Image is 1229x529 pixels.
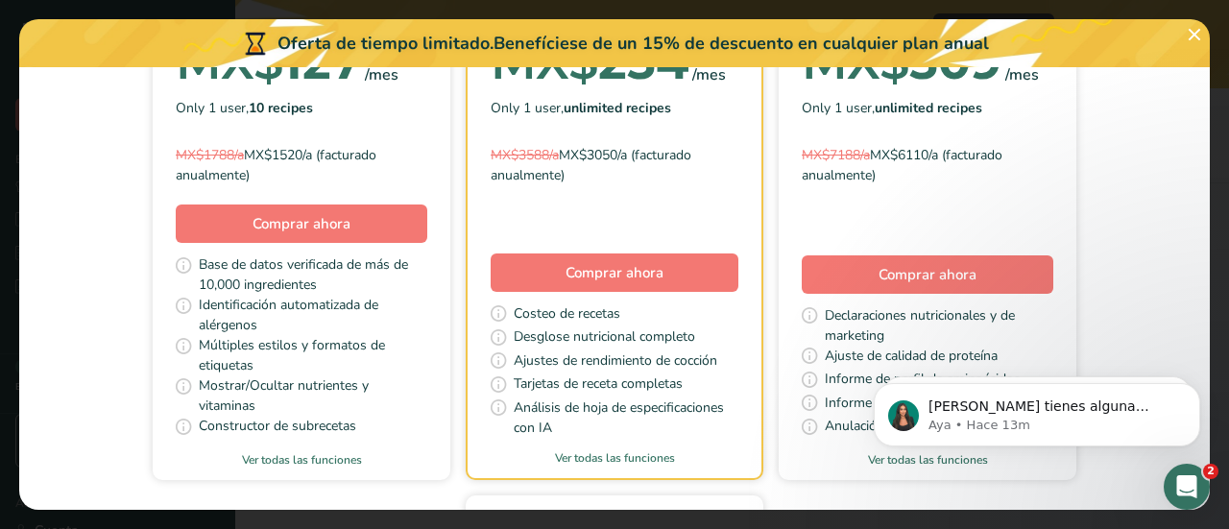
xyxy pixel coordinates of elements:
[514,303,620,327] span: Costeo de recetas
[176,146,244,164] span: MX$1788/a
[692,63,726,86] div: /mes
[153,451,450,469] a: Ver todas las funciones
[468,449,761,467] a: Ver todas las funciones
[802,146,870,164] span: MX$7188/a
[879,265,976,284] span: Comprar ahora
[825,369,1021,393] span: Informe de perfil de aminoácidos
[564,99,671,117] b: unlimited recipes
[199,254,427,295] span: Base de datos verificada de más de 10,000 ingredientes
[19,19,1210,67] div: Oferta de tiempo limitado.
[825,346,998,370] span: Ajuste de calidad de proteína
[253,214,350,233] span: Comprar ahora
[176,145,427,185] div: MX$1520/a (facturado anualmente)
[514,373,683,397] span: Tarjetas de receta completas
[176,98,313,118] span: Only 1 user,
[802,145,1053,185] div: MX$6110/a (facturado anualmente)
[514,350,717,374] span: Ajustes de rendimiento de cocción
[566,263,663,282] span: Comprar ahora
[494,31,989,57] div: Benefíciese de un 15% de descuento en cualquier plan anual
[491,253,738,292] button: Comprar ahora
[491,145,738,185] div: MX$3050/a (facturado anualmente)
[802,255,1053,294] button: Comprar ahora
[199,335,427,375] span: Múltiples estilos y formatos de etiquetas
[825,416,1002,440] span: Anulación manual de etiqueta
[514,326,695,350] span: Desglose nutricional completo
[176,204,427,243] button: Comprar ahora
[779,451,1076,469] a: Ver todas las funciones
[802,98,982,118] span: Only 1 user,
[825,305,1053,346] span: Declaraciones nutricionales y de marketing
[825,393,1004,417] span: Informe de etiquetas de menú
[802,43,1001,82] div: 509
[199,416,356,440] span: Constructor de subrecetas
[365,63,398,86] div: /mes
[1203,464,1218,479] span: 2
[1005,63,1039,86] div: /mes
[491,98,671,118] span: Only 1 user,
[514,397,738,438] span: Análisis de hoja de especificaciones con IA
[249,99,313,117] b: 10 recipes
[1164,464,1210,510] iframe: Intercom live chat
[875,99,982,117] b: unlimited recipes
[176,43,361,82] div: 127
[491,43,688,82] div: 254
[199,295,427,335] span: Identificación automatizada de alérgenos
[845,343,1229,477] iframe: Intercom notifications mensaje
[491,146,559,164] span: MX$3588/a
[199,375,427,416] span: Mostrar/Ocultar nutrientes y vitaminas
